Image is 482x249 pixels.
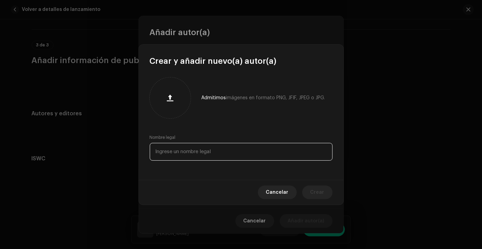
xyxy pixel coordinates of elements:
[302,186,333,199] button: Crear
[150,143,333,161] input: Ingrese un nombre legal
[266,186,289,199] span: Cancelar
[202,95,325,101] div: Admitimos
[258,186,297,199] button: Cancelar
[150,56,277,67] span: Crear y añadir nuevo(a) autor(a)
[150,135,176,140] label: Nombre legal
[226,96,325,100] span: imágenes en formato PNG, JFIF, JPEG o JPG.
[310,186,324,199] span: Crear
